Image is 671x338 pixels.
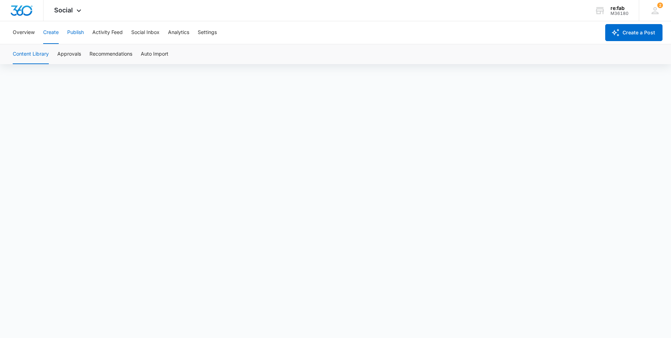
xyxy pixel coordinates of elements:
button: Publish [67,21,84,44]
button: Auto Import [141,44,168,64]
div: account name [611,5,629,11]
button: Overview [13,21,35,44]
span: 2 [657,2,663,8]
button: Analytics [168,21,189,44]
div: account id [611,11,629,16]
div: notifications count [657,2,663,8]
span: Social [54,6,73,14]
button: Activity Feed [92,21,123,44]
button: Approvals [57,44,81,64]
button: Social Inbox [131,21,160,44]
button: Recommendations [89,44,132,64]
button: Settings [198,21,217,44]
button: Create [43,21,59,44]
button: Create a Post [605,24,663,41]
button: Content Library [13,44,49,64]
